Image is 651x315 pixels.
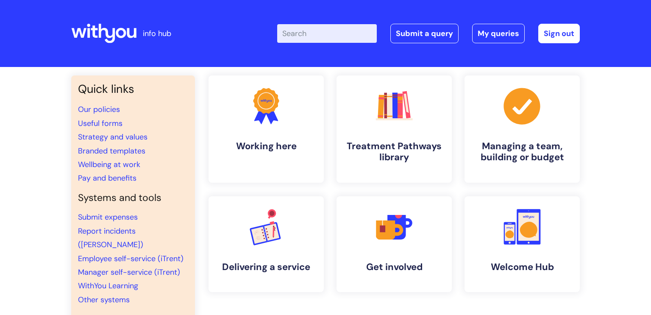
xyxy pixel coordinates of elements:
a: Branded templates [78,146,145,156]
a: Wellbeing at work [78,159,140,170]
a: Employee self-service (iTrent) [78,254,184,264]
a: My queries [472,24,525,43]
a: Manager self-service (iTrent) [78,267,180,277]
a: Get involved [337,196,452,292]
a: Useful forms [78,118,122,128]
h4: Working here [215,141,317,152]
h4: Treatment Pathways library [343,141,445,163]
h4: Managing a team, building or budget [471,141,573,163]
h3: Quick links [78,82,188,96]
a: Working here [209,75,324,183]
a: Our policies [78,104,120,114]
a: WithYou Learning [78,281,138,291]
a: Report incidents ([PERSON_NAME]) [78,226,143,250]
a: Sign out [538,24,580,43]
a: Pay and benefits [78,173,136,183]
a: Submit a query [390,24,459,43]
input: Search [277,24,377,43]
a: Treatment Pathways library [337,75,452,183]
h4: Delivering a service [215,262,317,273]
a: Welcome Hub [465,196,580,292]
h4: Systems and tools [78,192,188,204]
h4: Get involved [343,262,445,273]
a: Strategy and values [78,132,147,142]
div: | - [277,24,580,43]
a: Other systems [78,295,130,305]
a: Submit expenses [78,212,138,222]
h4: Welcome Hub [471,262,573,273]
a: Delivering a service [209,196,324,292]
p: info hub [143,27,171,40]
a: Managing a team, building or budget [465,75,580,183]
